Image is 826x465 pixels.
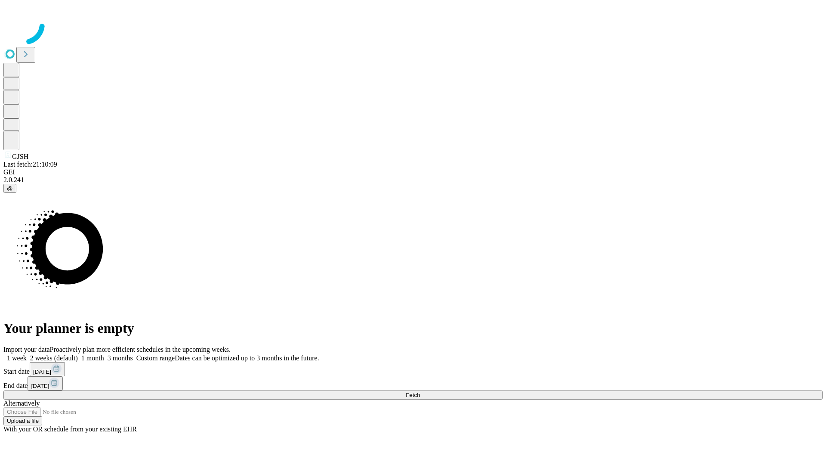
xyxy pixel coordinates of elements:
[3,416,42,425] button: Upload a file
[33,369,51,375] span: [DATE]
[3,391,823,400] button: Fetch
[50,346,231,353] span: Proactively plan more efficient schedules in the upcoming weeks.
[12,153,28,160] span: GJSH
[175,354,319,362] span: Dates can be optimized up to 3 months in the future.
[3,184,16,193] button: @
[406,392,420,398] span: Fetch
[3,346,50,353] span: Import your data
[108,354,133,362] span: 3 months
[3,425,137,433] span: With your OR schedule from your existing EHR
[7,185,13,192] span: @
[3,400,40,407] span: Alternatively
[3,168,823,176] div: GEI
[136,354,175,362] span: Custom range
[3,176,823,184] div: 2.0.241
[7,354,27,362] span: 1 week
[28,376,63,391] button: [DATE]
[30,354,78,362] span: 2 weeks (default)
[3,161,57,168] span: Last fetch: 21:10:09
[3,376,823,391] div: End date
[30,362,65,376] button: [DATE]
[3,320,823,336] h1: Your planner is empty
[81,354,104,362] span: 1 month
[3,362,823,376] div: Start date
[31,383,49,389] span: [DATE]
